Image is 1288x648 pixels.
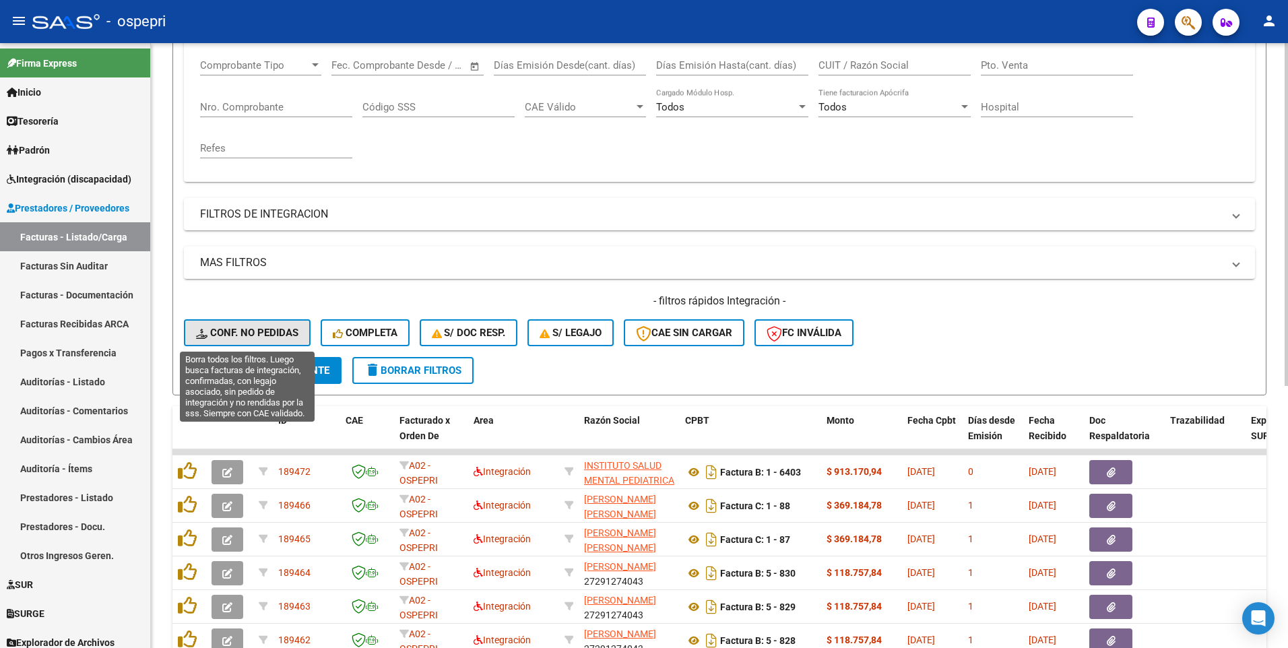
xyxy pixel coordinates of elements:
[196,327,298,339] span: Conf. no pedidas
[7,201,129,216] span: Prestadores / Proveedores
[584,559,674,587] div: 27291274043
[399,527,438,554] span: A02 - OSPEPRI
[720,534,790,545] strong: Factura C: 1 - 87
[968,533,973,544] span: 1
[907,415,956,426] span: Fecha Cpbt
[1029,466,1056,477] span: [DATE]
[333,327,397,339] span: Completa
[1029,635,1056,645] span: [DATE]
[196,362,212,378] mat-icon: search
[968,635,973,645] span: 1
[827,466,882,477] strong: $ 913.170,94
[754,319,854,346] button: FC Inválida
[907,567,935,578] span: [DATE]
[767,327,841,339] span: FC Inválida
[685,415,709,426] span: CPBT
[720,568,796,579] strong: Factura B: 5 - 830
[540,327,602,339] span: S/ legajo
[527,319,614,346] button: S/ legajo
[7,114,59,129] span: Tesorería
[474,500,531,511] span: Integración
[346,415,363,426] span: CAE
[1029,601,1056,612] span: [DATE]
[579,406,680,465] datatable-header-cell: Razón Social
[200,207,1223,222] mat-panel-title: FILTROS DE INTEGRACION
[7,56,77,71] span: Firma Express
[321,319,410,346] button: Completa
[963,406,1023,465] datatable-header-cell: Días desde Emisión
[525,101,634,113] span: CAE Válido
[468,406,559,465] datatable-header-cell: Area
[7,143,50,158] span: Padrón
[584,415,640,426] span: Razón Social
[1023,406,1084,465] datatable-header-cell: Fecha Recibido
[331,59,386,71] input: Fecha inicio
[474,533,531,544] span: Integración
[636,327,732,339] span: CAE SIN CARGAR
[7,172,131,187] span: Integración (discapacidad)
[468,59,483,74] button: Open calendar
[7,85,41,100] span: Inicio
[364,364,461,377] span: Borrar Filtros
[1084,406,1165,465] datatable-header-cell: Doc Respaldatoria
[818,101,847,113] span: Todos
[399,415,450,441] span: Facturado x Orden De
[7,606,44,621] span: SURGE
[106,7,166,36] span: - ospepri
[584,628,656,639] span: [PERSON_NAME]
[399,595,438,621] span: A02 - OSPEPRI
[1261,13,1277,29] mat-icon: person
[720,602,796,612] strong: Factura B: 5 - 829
[1089,415,1150,441] span: Doc Respaldatoria
[827,635,882,645] strong: $ 118.757,84
[827,415,854,426] span: Monto
[7,577,33,592] span: SUR
[624,319,744,346] button: CAE SIN CARGAR
[474,415,494,426] span: Area
[703,596,720,618] i: Descargar documento
[184,247,1255,279] mat-expansion-panel-header: MAS FILTROS
[278,500,311,511] span: 189466
[184,319,311,346] button: Conf. no pedidas
[184,198,1255,230] mat-expansion-panel-header: FILTROS DE INTEGRACION
[11,13,27,29] mat-icon: menu
[399,460,438,486] span: A02 - OSPEPRI
[340,406,394,465] datatable-header-cell: CAE
[656,101,684,113] span: Todos
[474,601,531,612] span: Integración
[968,415,1015,441] span: Días desde Emisión
[196,364,329,377] span: Buscar Comprobante
[1029,533,1056,544] span: [DATE]
[1165,406,1246,465] datatable-header-cell: Trazabilidad
[584,527,656,554] span: [PERSON_NAME] [PERSON_NAME]
[584,460,674,502] span: INSTITUTO SALUD MENTAL PEDIATRICA S.R.L. (ISMP S.R.L.)
[968,466,973,477] span: 0
[398,59,463,71] input: Fecha fin
[474,466,531,477] span: Integración
[474,635,531,645] span: Integración
[584,595,656,606] span: [PERSON_NAME]
[278,635,311,645] span: 189462
[1029,415,1066,441] span: Fecha Recibido
[273,406,340,465] datatable-header-cell: ID
[584,561,656,572] span: [PERSON_NAME]
[432,327,506,339] span: S/ Doc Resp.
[584,593,674,621] div: 27291274043
[278,601,311,612] span: 189463
[720,635,796,646] strong: Factura B: 5 - 828
[1029,567,1056,578] span: [DATE]
[968,601,973,612] span: 1
[827,601,882,612] strong: $ 118.757,84
[278,533,311,544] span: 189465
[968,500,973,511] span: 1
[821,406,902,465] datatable-header-cell: Monto
[1242,602,1275,635] div: Open Intercom Messenger
[394,406,468,465] datatable-header-cell: Facturado x Orden De
[200,59,309,71] span: Comprobante Tipo
[584,494,656,520] span: [PERSON_NAME] [PERSON_NAME]
[680,406,821,465] datatable-header-cell: CPBT
[278,415,287,426] span: ID
[703,562,720,584] i: Descargar documento
[907,466,935,477] span: [DATE]
[352,357,474,384] button: Borrar Filtros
